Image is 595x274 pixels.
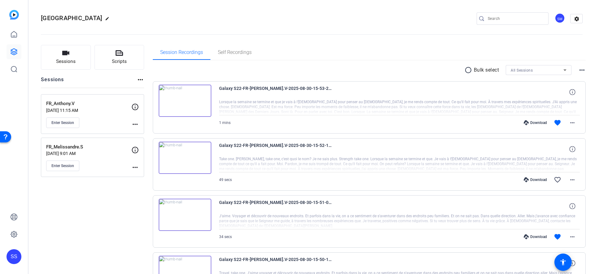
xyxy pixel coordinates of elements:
mat-icon: more_horiz [569,119,576,126]
span: Enter Session [51,120,74,125]
mat-icon: more_horiz [137,76,144,83]
mat-icon: more_horiz [578,66,586,74]
span: Galaxy S22-FR-[PERSON_NAME].V-2025-08-30-15-53-24-785-0 [219,85,334,99]
mat-icon: radio_button_unchecked [465,66,474,74]
div: Download [521,234,550,239]
mat-icon: more_horiz [131,164,139,171]
mat-icon: accessibility [559,259,567,266]
span: Scripts [112,58,127,65]
span: [GEOGRAPHIC_DATA] [41,14,102,22]
span: Sessions [56,58,76,65]
button: Sessions [41,45,91,70]
p: FR_Melissandre.S [46,144,131,151]
div: SM [555,13,565,23]
ngx-avatar: Shannon Mura [555,13,566,24]
h2: Sessions [41,76,64,88]
span: Galaxy S22-FR-[PERSON_NAME].V-2025-08-30-15-50-18-650-0 [219,256,334,271]
mat-icon: favorite [554,119,561,126]
img: thumb-nail [159,199,211,231]
div: Download [521,120,550,125]
span: Galaxy S22-FR-[PERSON_NAME].V-2025-08-30-15-51-06-668-0 [219,199,334,214]
div: SS [7,249,21,264]
span: Self Recordings [218,50,252,55]
mat-icon: edit [105,16,112,24]
mat-icon: settings [571,14,583,24]
span: All Sessions [511,68,533,73]
span: 34 secs [219,235,232,239]
div: Download [521,177,550,182]
p: FR_Anthony.V [46,100,131,107]
span: 1 mins [219,121,231,125]
span: 49 secs [219,178,232,182]
p: [DATE] 11:15 AM [46,108,131,113]
mat-icon: more_horiz [569,233,576,241]
img: blue-gradient.svg [9,10,19,20]
p: Bulk select [474,66,499,74]
mat-icon: more_horiz [131,121,139,128]
button: Scripts [95,45,144,70]
span: Session Recordings [160,50,203,55]
button: Enter Session [46,117,79,128]
input: Search [488,15,544,22]
span: Galaxy S22-FR-[PERSON_NAME].V-2025-08-30-15-52-15-903-0 [219,142,334,157]
p: [DATE] 9:01 AM [46,151,131,156]
mat-icon: favorite_border [554,176,561,183]
img: thumb-nail [159,142,211,174]
span: Enter Session [51,163,74,168]
mat-icon: more_horiz [569,176,576,183]
img: thumb-nail [159,85,211,117]
button: Enter Session [46,161,79,171]
mat-icon: favorite [554,233,561,241]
